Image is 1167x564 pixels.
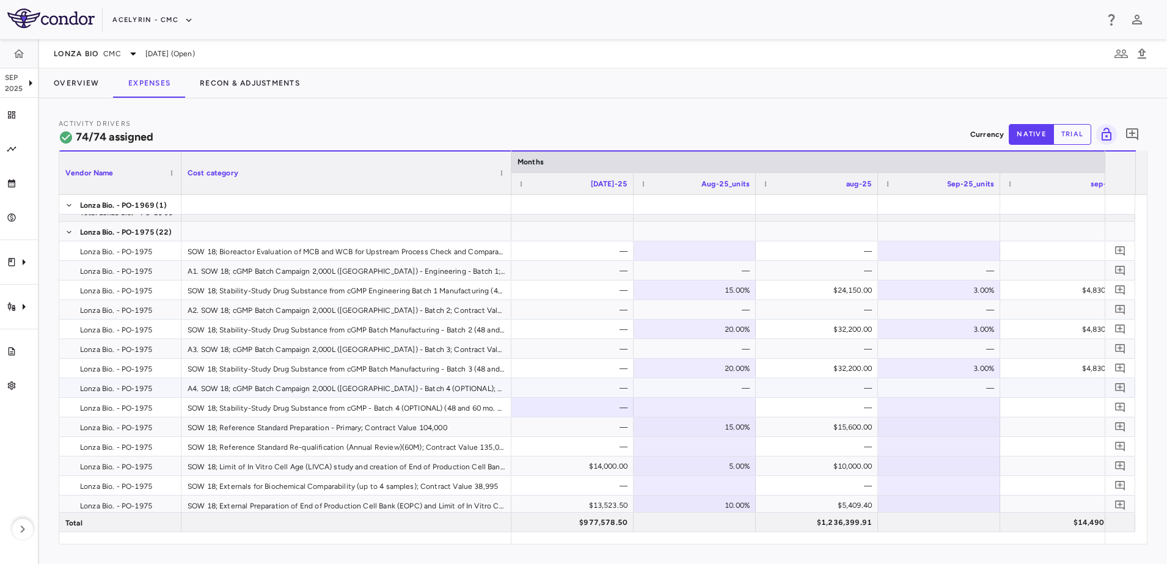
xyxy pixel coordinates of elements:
[1114,362,1126,374] svg: Add comment
[1122,124,1143,145] button: Add comment
[181,320,511,339] div: SOW 18; Stability-Study Drug Substance from cGMP Batch Manufacturing - Batch 2 (48 and 60 mo. Tim...
[1125,127,1140,142] svg: Add comment
[1112,379,1129,396] button: Add comment
[889,261,994,280] div: —
[181,437,511,456] div: SOW 18; Reference Standard Re-qualification (Annual Review)(60M); Contract Value 135,000
[522,456,627,476] div: $14,000.00
[80,262,152,281] span: Lonza Bio. - PO-1975
[591,180,627,188] span: [DATE]-25
[701,180,750,188] span: Aug-25_units
[1053,124,1091,145] button: trial
[114,68,185,98] button: Expenses
[889,339,994,359] div: —
[80,457,152,477] span: Lonza Bio. - PO-1975
[645,417,750,437] div: 15.00%
[522,496,627,515] div: $13,523.50
[645,261,750,280] div: —
[522,378,627,398] div: —
[1011,476,1116,496] div: —
[522,476,627,496] div: —
[59,120,131,128] span: Activity Drivers
[767,339,872,359] div: —
[1114,343,1126,354] svg: Add comment
[54,49,98,59] span: Lonza Bio
[767,417,872,437] div: $15,600.00
[1114,284,1126,296] svg: Add comment
[1112,438,1129,455] button: Add comment
[80,438,152,457] span: Lonza Bio. - PO-1975
[80,301,152,320] span: Lonza Bio. - PO-1975
[1112,321,1129,337] button: Add comment
[1112,399,1129,416] button: Add comment
[1011,320,1116,339] div: $4,830.00
[181,280,511,299] div: SOW 18; Stability-Study Drug Substance from cGMP Engineering Batch 1 Manufacturing (48 and 60 mo....
[1114,323,1126,335] svg: Add comment
[767,320,872,339] div: $32,200.00
[767,496,872,515] div: $5,409.40
[522,398,627,417] div: —
[1114,421,1126,433] svg: Add comment
[767,513,872,532] div: $1,236,399.91
[889,280,994,300] div: 3.00%
[767,378,872,398] div: —
[181,339,511,358] div: A3. SOW 18; cGMP Batch Campaign 2,000L ([GEOGRAPHIC_DATA]) - Batch 3; Contract Value 2,050,000
[1011,339,1116,359] div: —
[5,72,23,83] p: Sep
[846,180,872,188] span: aug-25
[522,320,627,339] div: —
[156,222,172,242] span: (22)
[889,320,994,339] div: 3.00%
[522,339,627,359] div: —
[1011,300,1116,320] div: —
[80,320,152,340] span: Lonza Bio. - PO-1975
[103,48,120,59] span: CMC
[1011,513,1116,532] div: $14,490.00
[1091,124,1117,145] span: You do not have permission to lock or unlock grids
[522,241,627,261] div: —
[522,280,627,300] div: —
[1112,419,1129,435] button: Add comment
[80,222,155,242] span: Lonza Bio. - PO-1975
[65,169,114,177] span: Vendor Name
[767,437,872,456] div: —
[181,456,511,475] div: SOW 18; Limit of In Vitro Cell Age (LIVCA) study and creation of End of Production Cell Bank (EOP...
[1114,304,1126,315] svg: Add comment
[181,417,511,436] div: SOW 18; Reference Standard Preparation - Primary; Contract Value 104,000
[1112,497,1129,513] button: Add comment
[1112,301,1129,318] button: Add comment
[1114,480,1126,491] svg: Add comment
[80,340,152,359] span: Lonza Bio. - PO-1975
[522,359,627,378] div: —
[181,359,511,378] div: SOW 18; Stability-Study Drug Substance from cGMP Batch Manufacturing - Batch 3 (48 and 60 mo. Tim...
[181,378,511,397] div: A4. SOW 18; cGMP Batch Campaign 2,000L ([GEOGRAPHIC_DATA]) - Batch 4 (OPTIONAL); Contract Value 2...
[645,359,750,378] div: 20.00%
[80,359,152,379] span: Lonza Bio. - PO-1975
[1114,441,1126,452] svg: Add comment
[645,280,750,300] div: 15.00%
[1011,437,1116,456] div: —
[145,48,195,59] span: [DATE] (Open)
[188,169,238,177] span: Cost category
[767,476,872,496] div: —
[645,456,750,476] div: 5.00%
[645,378,750,398] div: —
[1011,456,1116,476] div: —
[1091,180,1116,188] span: sep-25
[1011,398,1116,417] div: —
[181,261,511,280] div: A1. SOW 18; cGMP Batch Campaign 2,000L ([GEOGRAPHIC_DATA]) - Engineering - Batch 1; Contract Valu...
[522,513,627,532] div: $977,578.50
[518,158,544,166] span: Months
[7,9,95,28] img: logo-full-BYUhSk78.svg
[65,513,82,533] span: Total
[1112,360,1129,376] button: Add comment
[156,196,167,215] span: (1)
[80,281,152,301] span: Lonza Bio. - PO-1975
[76,129,153,145] h6: 74/74 assigned
[181,496,511,515] div: SOW 18; External Preparation of End of Production Cell Bank (EOPC) and Limit of In Vitro Cell Age...
[80,379,152,398] span: Lonza Bio. - PO-1975
[522,437,627,456] div: —
[767,359,872,378] div: $32,200.00
[80,477,152,496] span: Lonza Bio. - PO-1975
[645,496,750,515] div: 10.00%
[1011,496,1116,515] div: —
